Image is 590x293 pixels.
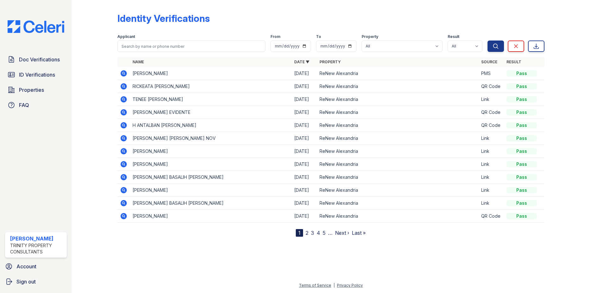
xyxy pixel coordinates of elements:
td: [DATE] [292,210,317,223]
div: Pass [506,148,537,154]
a: Privacy Policy [337,283,363,288]
td: [PERSON_NAME] BASALIH [PERSON_NAME] [130,171,292,184]
div: | [333,283,335,288]
a: Result [506,59,521,64]
a: Sign out [3,275,69,288]
td: [PERSON_NAME] BASALIH [PERSON_NAME] [130,197,292,210]
td: [DATE] [292,158,317,171]
div: Pass [506,187,537,193]
td: [DATE] [292,171,317,184]
td: [DATE] [292,106,317,119]
td: [PERSON_NAME] [PERSON_NAME] NOV [130,132,292,145]
div: Trinity Property Consultants [10,242,64,255]
div: Pass [506,70,537,77]
td: [PERSON_NAME] [130,145,292,158]
div: Pass [506,135,537,141]
a: 2 [306,230,308,236]
label: Property [362,34,378,39]
td: [DATE] [292,93,317,106]
div: Pass [506,83,537,90]
td: [DATE] [292,80,317,93]
div: Pass [506,122,537,128]
td: Link [479,184,504,197]
td: ReNew Alexandria [317,67,479,80]
a: 5 [323,230,326,236]
td: ReNew Alexandria [317,93,479,106]
td: [PERSON_NAME] [130,184,292,197]
img: CE_Logo_Blue-a8612792a0a2168367f1c8372b55b34899dd931a85d93a1a3d3e32e68fde9ad4.png [3,20,69,33]
td: Link [479,171,504,184]
a: ID Verifications [5,68,67,81]
div: Pass [506,174,537,180]
span: Sign out [16,278,36,285]
div: Pass [506,109,537,115]
a: Property [320,59,341,64]
a: 4 [317,230,320,236]
a: Account [3,260,69,273]
td: Link [479,93,504,106]
div: Pass [506,200,537,206]
td: Link [479,132,504,145]
td: TENEE [PERSON_NAME] [130,93,292,106]
a: Source [481,59,497,64]
label: To [316,34,321,39]
a: FAQ [5,99,67,111]
span: … [328,229,332,237]
td: [PERSON_NAME] EVIDENTE [130,106,292,119]
td: ReNew Alexandria [317,158,479,171]
a: Next › [335,230,349,236]
td: [PERSON_NAME] [130,210,292,223]
td: [DATE] [292,197,317,210]
a: Date ▼ [294,59,309,64]
div: Pass [506,213,537,219]
label: From [270,34,280,39]
td: ReNew Alexandria [317,119,479,132]
div: [PERSON_NAME] [10,235,64,242]
td: ReNew Alexandria [317,145,479,158]
td: ReNew Alexandria [317,210,479,223]
div: 1 [296,229,303,237]
span: Account [16,263,36,270]
td: [DATE] [292,67,317,80]
td: [DATE] [292,145,317,158]
a: 3 [311,230,314,236]
td: ReNew Alexandria [317,171,479,184]
a: Name [133,59,144,64]
a: Doc Verifications [5,53,67,66]
div: Pass [506,96,537,103]
input: Search by name or phone number [117,41,265,52]
td: Link [479,145,504,158]
td: ReNew Alexandria [317,132,479,145]
td: [DATE] [292,119,317,132]
td: QR Code [479,106,504,119]
td: [DATE] [292,132,317,145]
td: PMS [479,67,504,80]
td: Link [479,197,504,210]
td: ReNew Alexandria [317,197,479,210]
a: Terms of Service [299,283,331,288]
a: Last » [352,230,366,236]
label: Applicant [117,34,135,39]
td: QR Code [479,80,504,93]
td: ReNew Alexandria [317,106,479,119]
div: Identity Verifications [117,13,210,24]
span: Doc Verifications [19,56,60,63]
td: RICKEATA [PERSON_NAME] [130,80,292,93]
td: Link [479,158,504,171]
div: Pass [506,161,537,167]
td: [PERSON_NAME] [130,67,292,80]
span: ID Verifications [19,71,55,78]
td: QR Code [479,119,504,132]
td: H ANTALBAN [PERSON_NAME] [130,119,292,132]
td: ReNew Alexandria [317,80,479,93]
td: [DATE] [292,184,317,197]
span: Properties [19,86,44,94]
td: QR Code [479,210,504,223]
td: [PERSON_NAME] [130,158,292,171]
a: Properties [5,84,67,96]
label: Result [448,34,459,39]
td: ReNew Alexandria [317,184,479,197]
span: FAQ [19,101,29,109]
